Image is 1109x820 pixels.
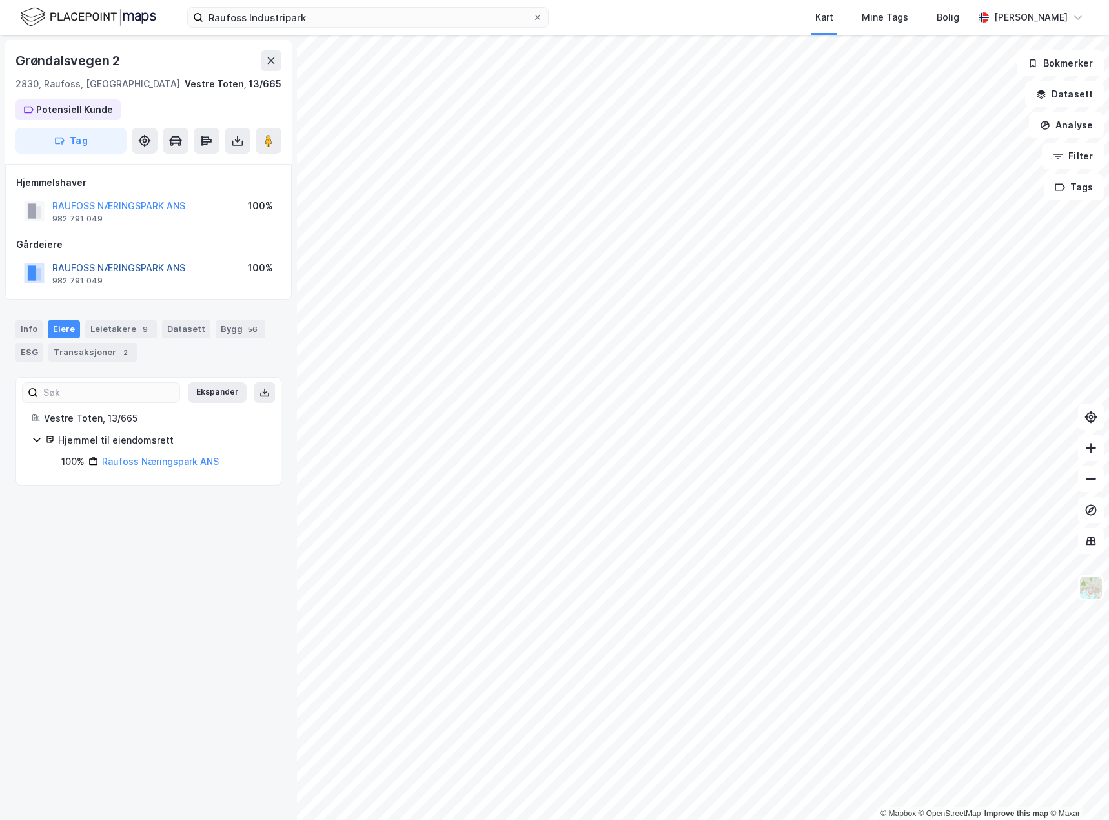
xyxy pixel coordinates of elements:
div: Leietakere [85,320,157,338]
button: Ekspander [188,382,247,403]
div: Potensiell Kunde [36,102,113,118]
input: Søk [38,383,179,402]
div: 2 [119,346,132,359]
div: 56 [245,323,260,336]
div: 9 [139,323,152,336]
div: Info [15,320,43,338]
div: Bolig [937,10,959,25]
div: Transaksjoner [48,343,137,362]
div: 100% [248,198,273,214]
button: Analyse [1029,112,1104,138]
div: Kart [815,10,833,25]
iframe: Chat Widget [1044,758,1109,820]
div: ESG [15,343,43,362]
div: 982 791 049 [52,276,103,286]
input: Søk på adresse, matrikkel, gårdeiere, leietakere eller personer [203,8,533,27]
a: OpenStreetMap [919,809,981,818]
div: Grøndalsvegen 2 [15,50,123,71]
div: Datasett [162,320,210,338]
div: Bygg [216,320,265,338]
div: 982 791 049 [52,214,103,224]
a: Improve this map [984,809,1048,818]
div: Vestre Toten, 13/665 [185,76,281,92]
a: Mapbox [880,809,916,818]
button: Datasett [1025,81,1104,107]
div: Kontrollprogram for chat [1044,758,1109,820]
div: [PERSON_NAME] [994,10,1068,25]
button: Tag [15,128,127,154]
button: Tags [1044,174,1104,200]
img: Z [1079,575,1103,600]
div: Gårdeiere [16,237,281,252]
div: Hjemmel til eiendomsrett [58,433,265,448]
div: 100% [248,260,273,276]
a: Raufoss Næringspark ANS [102,456,219,467]
button: Bokmerker [1017,50,1104,76]
div: Vestre Toten, 13/665 [44,411,265,426]
img: logo.f888ab2527a4732fd821a326f86c7f29.svg [21,6,156,28]
button: Filter [1042,143,1104,169]
div: Mine Tags [862,10,908,25]
div: 2830, Raufoss, [GEOGRAPHIC_DATA] [15,76,180,92]
div: Eiere [48,320,80,338]
div: 100% [61,454,85,469]
div: Hjemmelshaver [16,175,281,190]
